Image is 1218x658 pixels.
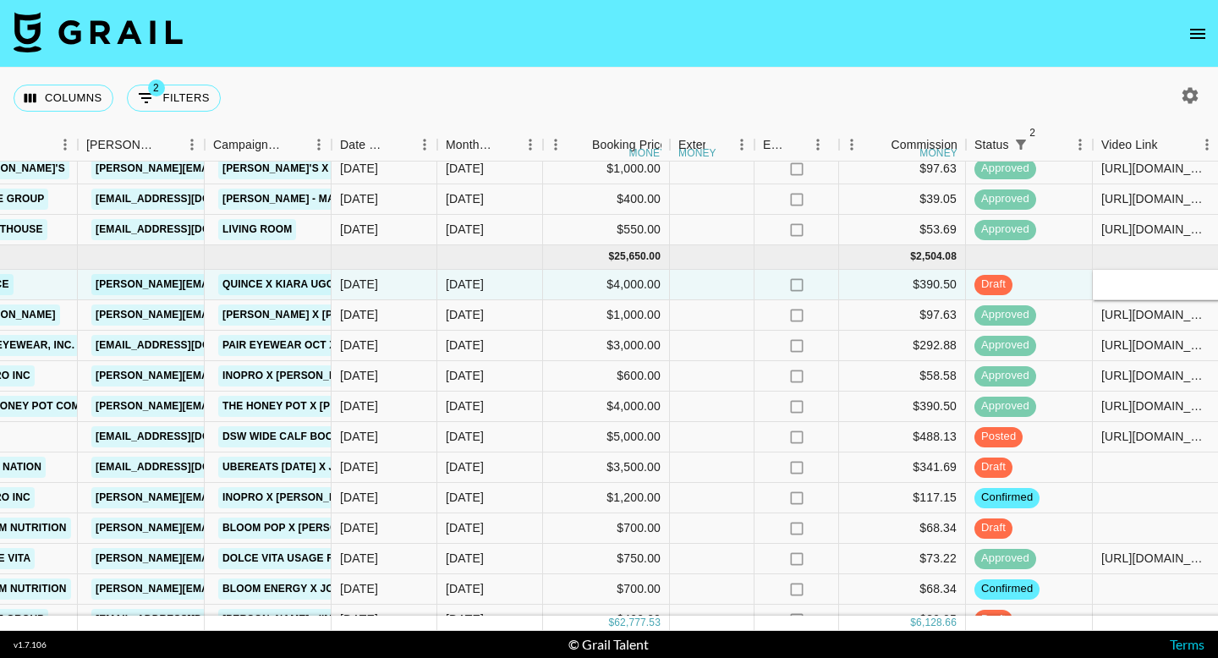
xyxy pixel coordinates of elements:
span: draft [974,520,1012,536]
div: 9/25/2025 [340,428,378,445]
a: [EMAIL_ADDRESS][DOMAIN_NAME] [91,426,281,447]
div: 10/10/2025 [340,550,378,567]
div: Expenses: Remove Commission? [754,129,839,162]
div: Sep '25 [446,160,484,177]
a: Inopro x [PERSON_NAME] [218,365,367,387]
a: [PERSON_NAME][EMAIL_ADDRESS][DOMAIN_NAME] [91,518,367,539]
span: approved [974,161,1036,177]
button: open drawer [1181,17,1215,51]
button: Select columns [14,85,113,112]
div: $ [608,616,614,630]
a: Living Room [218,219,296,240]
div: $68.34 [839,513,966,544]
div: Oct '25 [446,276,484,293]
div: Status [974,129,1009,162]
div: © Grail Talent [568,636,649,653]
div: Oct '25 [446,306,484,323]
a: [EMAIL_ADDRESS][DOMAIN_NAME] [91,335,281,356]
div: $400.00 [543,605,670,635]
span: approved [974,337,1036,354]
div: 25,650.00 [614,249,661,264]
div: money [919,148,957,158]
div: https://www.tiktok.com/@darcyeallen/video/7559359251697700127?lang=en [1101,367,1210,384]
a: [PERSON_NAME][EMAIL_ADDRESS][PERSON_NAME][DOMAIN_NAME] [91,158,454,179]
div: Booker [78,129,205,162]
div: https://www.tiktok.com/@.sophiaquintero/video/7552940081183509815?lang=en&q=.sophiaquintero&t=175... [1101,160,1210,177]
div: Oct '25 [446,580,484,597]
a: DSW Wide Calf Boots x @jusskiara [218,426,434,447]
div: Oct '25 [446,611,484,628]
a: [PERSON_NAME][EMAIL_ADDRESS][DOMAIN_NAME] [91,487,367,508]
button: Menu [412,132,437,157]
div: $97.63 [839,154,966,184]
button: Sort [156,133,179,156]
img: Grail Talent [14,12,183,52]
div: $97.63 [839,300,966,331]
a: [PERSON_NAME][EMAIL_ADDRESS][DOMAIN_NAME] [91,396,367,417]
div: 9/16/2025 [340,221,378,238]
span: approved [974,398,1036,414]
span: approved [974,222,1036,238]
a: Terms [1170,636,1204,652]
button: Show filters [1009,133,1033,156]
a: UberEats [DATE] x Jordan [218,457,376,478]
a: [PERSON_NAME]'s x [PERSON_NAME] [218,158,423,179]
a: [PERSON_NAME][EMAIL_ADDRESS][PERSON_NAME][DOMAIN_NAME] [91,304,454,326]
button: Menu [179,132,205,157]
button: Menu [306,132,332,157]
button: Show filters [127,85,221,112]
div: Oct '25 [446,458,484,475]
div: Date Created [340,129,388,162]
div: https://www.tiktok.com/@.sophiaquintero/video/7559719775937531150?lang=en [1101,306,1210,323]
div: Date Created [332,129,437,162]
button: Menu [1067,132,1093,157]
div: $700.00 [543,513,670,544]
a: Pair Eyewear Oct x [PERSON_NAME] [218,335,431,356]
div: 9/15/2025 [340,489,378,506]
a: [PERSON_NAME][EMAIL_ADDRESS][PERSON_NAME][DOMAIN_NAME] [91,548,454,569]
div: Oct '25 [446,489,484,506]
div: 9/25/2025 [340,398,378,414]
div: 10/10/2025 [340,611,378,628]
div: 62,777.53 [614,616,661,630]
div: $ [910,249,916,264]
button: Menu [805,132,831,157]
div: Status [966,129,1093,162]
button: Sort [1158,133,1182,156]
a: [PERSON_NAME][EMAIL_ADDRESS][DOMAIN_NAME] [91,578,367,600]
div: Month Due [437,129,543,162]
div: https://www.tiktok.com/@.sophiaquintero/video/7560784262438341901?lang=en [1101,398,1210,414]
a: [EMAIL_ADDRESS][DOMAIN_NAME] [91,219,281,240]
div: 2,504.08 [916,249,957,264]
div: [PERSON_NAME] [86,129,156,162]
div: 10/2/2025 [340,580,378,597]
div: 9/15/2025 [340,276,378,293]
div: Oct '25 [446,428,484,445]
div: Sep '25 [446,190,484,207]
div: https://www.tiktok.com/@.sophiaquintero/video/7552934690227752205?lang=en [1101,221,1210,238]
div: $750.00 [543,544,670,574]
button: Menu [839,132,864,157]
a: [PERSON_NAME] x [PERSON_NAME] [218,304,413,326]
span: approved [974,551,1036,567]
span: confirmed [974,581,1040,597]
div: Campaign (Type) [205,129,332,162]
a: [PERSON_NAME] - Make a Baby [218,189,395,210]
div: $ [910,616,916,630]
div: https://www.tiktok.com/@jusskiara/video/7559936558741212447?lang=en [1101,428,1210,445]
div: $5,000.00 [543,422,670,452]
button: Sort [283,133,306,156]
div: $390.50 [839,392,966,422]
div: $39.05 [839,184,966,215]
div: Oct '25 [446,550,484,567]
div: $58.58 [839,361,966,392]
div: 9/8/2025 [340,337,378,354]
div: 9/15/2025 [340,160,378,177]
a: [PERSON_NAME][EMAIL_ADDRESS][DOMAIN_NAME] [91,274,367,295]
div: $550.00 [543,215,670,245]
div: Oct '25 [446,367,484,384]
div: $3,000.00 [543,331,670,361]
div: $390.50 [839,270,966,300]
button: Menu [52,132,78,157]
a: [PERSON_NAME][EMAIL_ADDRESS][DOMAIN_NAME] [91,365,367,387]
